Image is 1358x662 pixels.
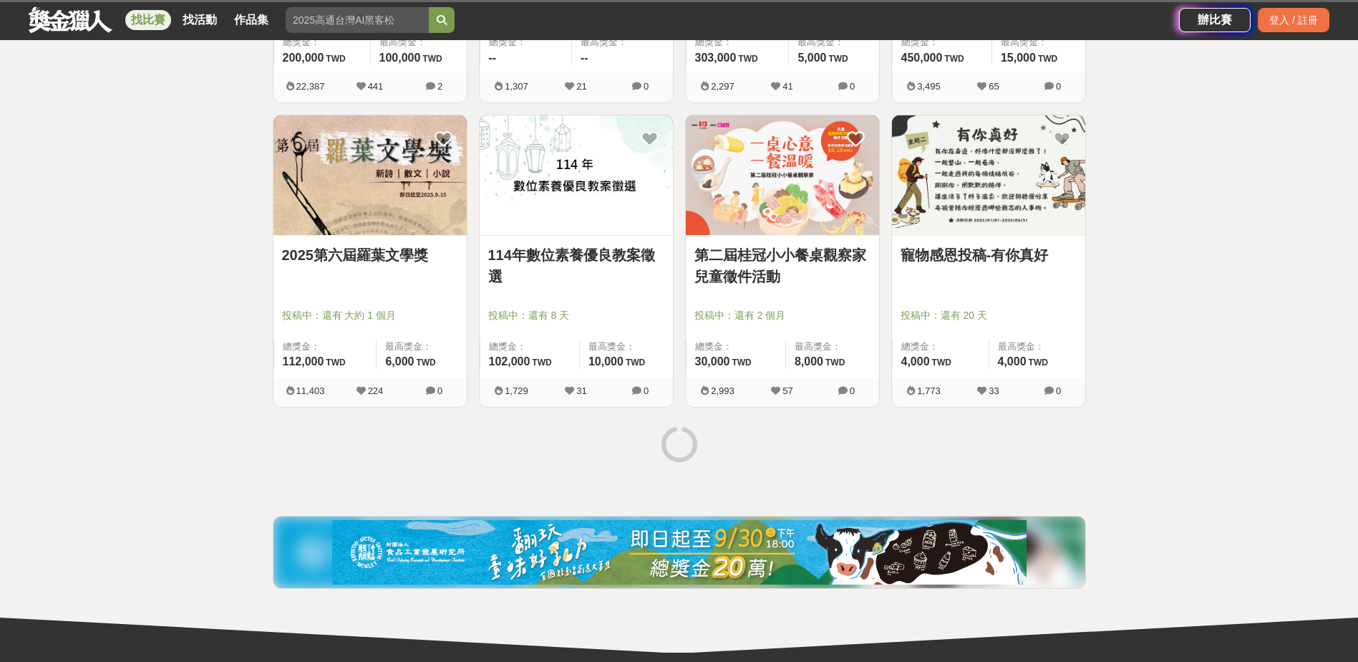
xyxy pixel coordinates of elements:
a: 辦比賽 [1179,8,1251,32]
span: 2 [437,81,442,92]
span: 0 [850,81,855,92]
span: 15,000 [1001,52,1036,64]
img: Cover Image [686,115,879,235]
input: 2025高通台灣AI黑客松 [286,7,429,33]
span: -- [581,52,588,64]
span: 最高獎金： [385,340,457,354]
span: 65 [989,81,999,92]
span: 4,000 [998,355,1027,368]
span: TWD [1038,54,1057,64]
a: 作品集 [228,10,274,30]
span: -- [489,52,497,64]
span: 41 [782,81,792,92]
span: 3,495 [917,81,941,92]
span: 0 [1056,81,1061,92]
span: 30,000 [695,355,730,368]
span: 最高獎金： [1001,35,1077,49]
span: TWD [944,54,964,64]
span: 總獎金： [283,340,368,354]
span: 0 [850,385,855,396]
div: 登入 / 註冊 [1258,8,1329,32]
span: 總獎金： [283,35,362,49]
span: 總獎金： [489,35,563,49]
span: 224 [368,385,384,396]
span: TWD [532,358,551,368]
span: 最高獎金： [998,340,1077,354]
span: 投稿中：還有 8 天 [488,308,664,323]
img: Cover Image [480,115,673,235]
a: 114年數位素養優良教案徵選 [488,244,664,287]
span: 57 [782,385,792,396]
span: 總獎金： [901,340,980,354]
span: 102,000 [489,355,530,368]
span: 21 [576,81,586,92]
span: 1,729 [505,385,528,396]
span: TWD [732,358,751,368]
span: 2,993 [711,385,734,396]
span: 0 [644,385,649,396]
span: 10,000 [588,355,624,368]
img: 11b6bcb1-164f-4f8f-8046-8740238e410a.jpg [332,520,1027,585]
a: 第二屆桂冠小小餐桌觀察家兒童徵件活動 [694,244,870,287]
span: 11,403 [296,385,325,396]
a: Cover Image [273,115,467,236]
span: TWD [825,358,845,368]
span: 31 [576,385,586,396]
span: TWD [326,358,345,368]
a: Cover Image [686,115,879,236]
img: Cover Image [273,115,467,235]
span: 最高獎金： [797,35,870,49]
a: 2025第六屆羅葉文學獎 [282,244,458,266]
span: 1,773 [917,385,941,396]
span: 1,307 [505,81,528,92]
img: Cover Image [892,115,1085,235]
span: TWD [738,54,757,64]
span: 33 [989,385,999,396]
a: 寵物感恩投稿-有你真好 [901,244,1077,266]
span: 441 [368,81,384,92]
span: 450,000 [901,52,943,64]
span: 200,000 [283,52,324,64]
span: 最高獎金： [379,35,458,49]
a: Cover Image [480,115,673,236]
span: TWD [326,54,345,64]
span: 投稿中：還有 20 天 [901,308,1077,323]
span: 最高獎金： [581,35,664,49]
span: TWD [422,54,442,64]
span: 0 [437,385,442,396]
span: TWD [416,358,435,368]
a: 找比賽 [125,10,171,30]
span: 投稿中：還有 大約 1 個月 [282,308,458,323]
span: 5,000 [797,52,826,64]
span: 總獎金： [695,340,777,354]
span: 6,000 [385,355,414,368]
span: 112,000 [283,355,324,368]
span: TWD [1029,358,1048,368]
span: 0 [1056,385,1061,396]
span: 303,000 [695,52,737,64]
span: 22,387 [296,81,325,92]
span: 8,000 [795,355,823,368]
span: TWD [932,358,951,368]
span: TWD [828,54,848,64]
a: Cover Image [892,115,1085,236]
span: 最高獎金： [588,340,664,354]
span: 4,000 [901,355,930,368]
span: 總獎金： [901,35,983,49]
span: 總獎金： [695,35,780,49]
span: 總獎金： [489,340,571,354]
span: 最高獎金： [795,340,870,354]
span: 0 [644,81,649,92]
span: 2,297 [711,81,734,92]
a: 找活動 [177,10,223,30]
span: 投稿中：還有 2 個月 [694,308,870,323]
span: TWD [626,358,645,368]
span: 100,000 [379,52,421,64]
